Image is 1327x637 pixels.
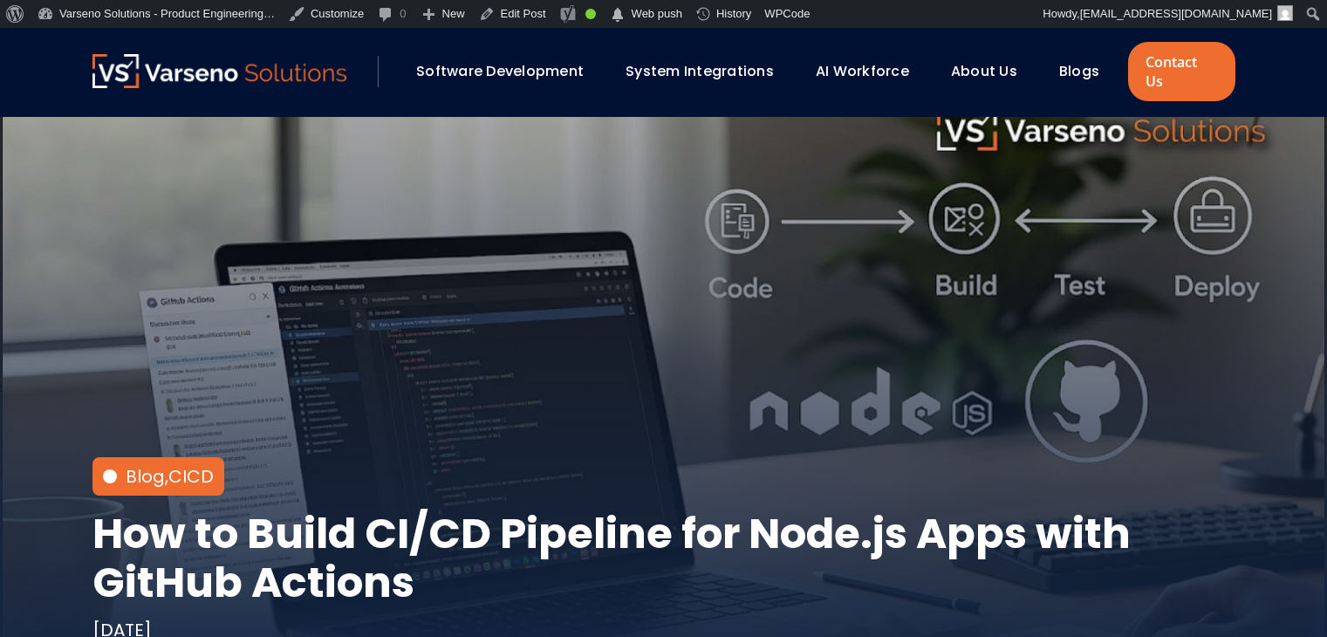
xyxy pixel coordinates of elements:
[416,61,584,81] a: Software Development
[168,464,214,489] a: CICD
[126,464,214,489] div: ,
[816,61,909,81] a: AI Workforce
[626,61,774,81] a: System Integrations
[1128,42,1235,101] a: Contact Us
[126,464,165,489] a: Blog
[1080,7,1272,20] span: [EMAIL_ADDRESS][DOMAIN_NAME]
[942,57,1042,86] div: About Us
[617,57,798,86] div: System Integrations
[92,54,347,88] img: Varseno Solutions – Product Engineering & IT Services
[807,57,934,86] div: AI Workforce
[407,57,608,86] div: Software Development
[585,9,596,19] div: Good
[1050,57,1124,86] div: Blogs
[951,61,1017,81] a: About Us
[92,510,1235,607] h1: How to Build CI/CD Pipeline for Node.js Apps with GitHub Actions
[1059,61,1099,81] a: Blogs
[609,3,626,27] span: 
[92,54,347,89] a: Varseno Solutions – Product Engineering & IT Services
